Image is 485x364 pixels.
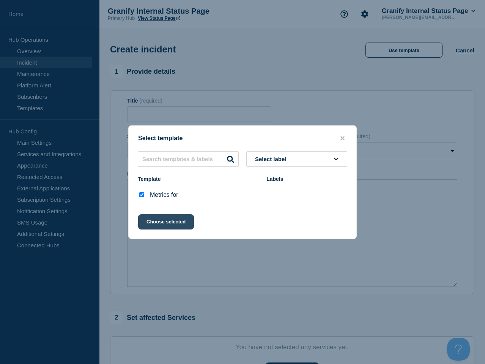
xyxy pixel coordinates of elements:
input: Metrics for checkbox [139,192,144,197]
div: Select template [129,135,356,142]
button: Choose selected [138,214,194,229]
span: Select label [255,156,290,162]
div: Template [138,176,259,182]
div: Labels [266,176,347,182]
button: close button [338,135,347,142]
input: Search templates & labels [138,151,239,167]
button: Select label [246,151,347,167]
p: Metrics for [150,191,178,198]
